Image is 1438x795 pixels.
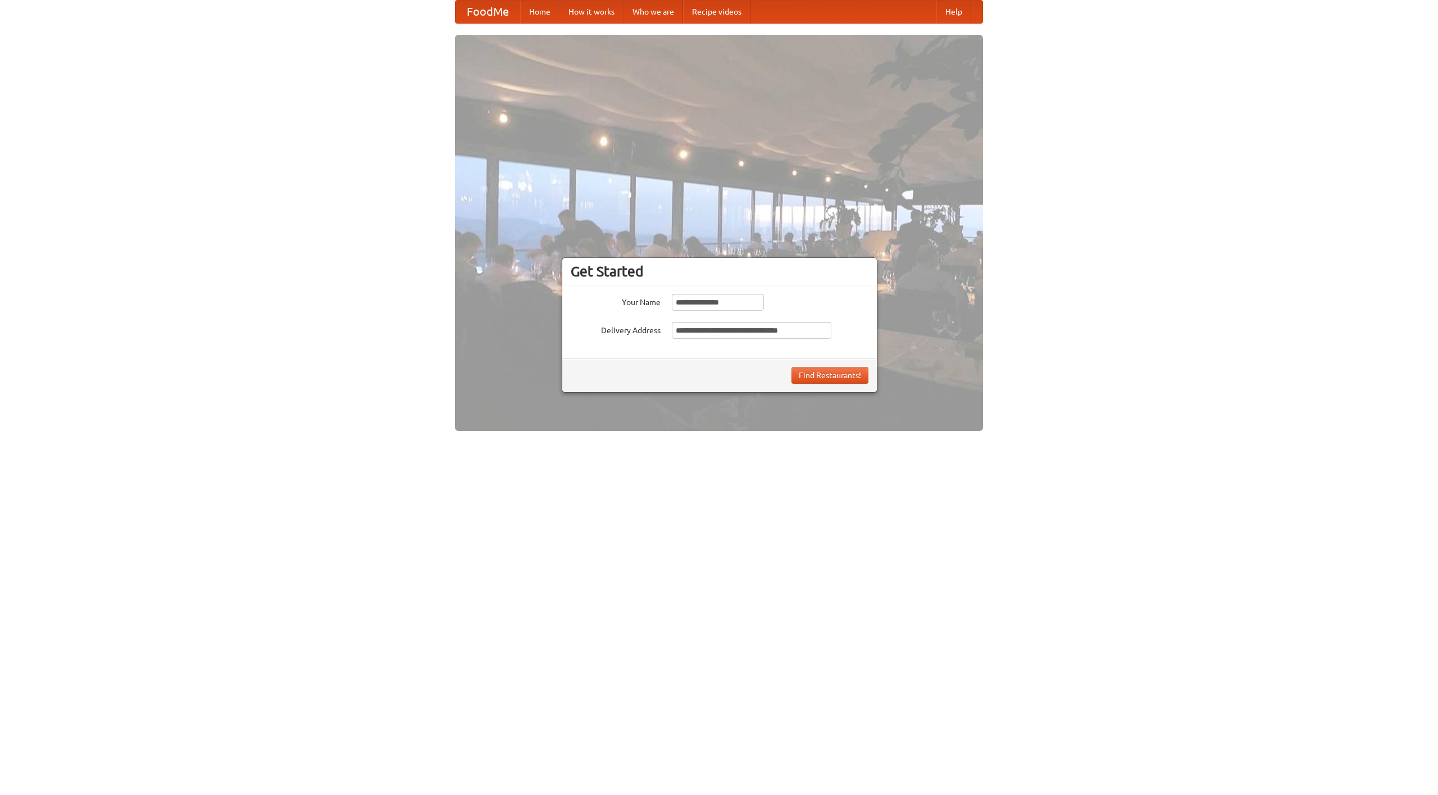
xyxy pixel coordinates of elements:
button: Find Restaurants! [791,367,868,384]
a: Recipe videos [683,1,750,23]
a: How it works [559,1,624,23]
label: Delivery Address [571,322,661,336]
h3: Get Started [571,263,868,280]
label: Your Name [571,294,661,308]
a: Home [520,1,559,23]
a: Help [936,1,971,23]
a: FoodMe [456,1,520,23]
a: Who we are [624,1,683,23]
